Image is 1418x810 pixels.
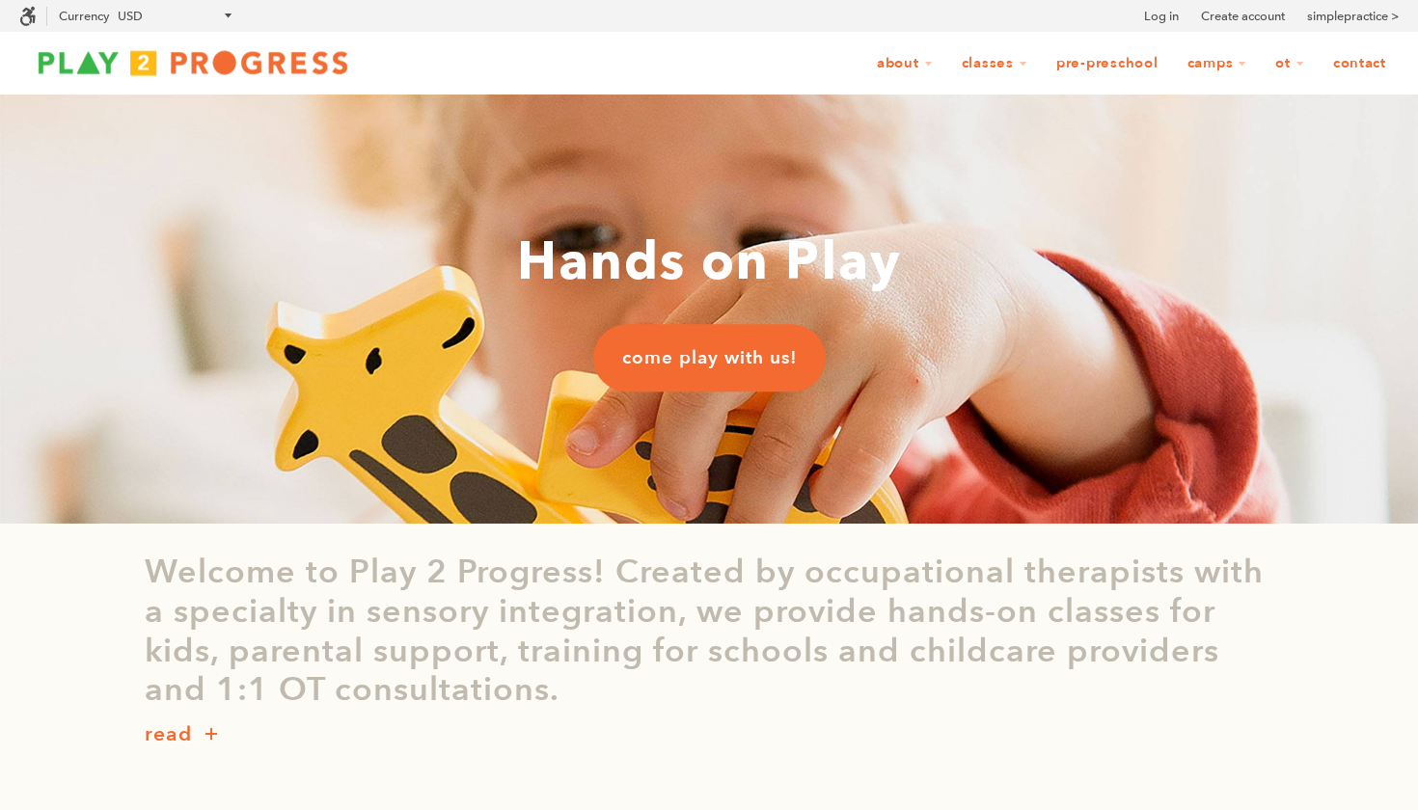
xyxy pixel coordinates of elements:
a: Camps [1175,45,1260,82]
img: Play2Progress logo [19,43,367,82]
a: OT [1263,45,1317,82]
span: come play with us! [622,345,797,370]
a: simplepractice > [1307,7,1399,26]
a: Classes [949,45,1040,82]
a: Log in [1144,7,1179,26]
a: come play with us! [593,324,826,391]
p: Welcome to Play 2 Progress! Created by occupational therapists with a specialty in sensory integr... [145,553,1273,710]
p: read [145,719,192,750]
label: Currency [59,9,109,23]
a: Create account [1201,7,1285,26]
a: Contact [1321,45,1399,82]
a: Pre-Preschool [1044,45,1171,82]
a: About [864,45,945,82]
